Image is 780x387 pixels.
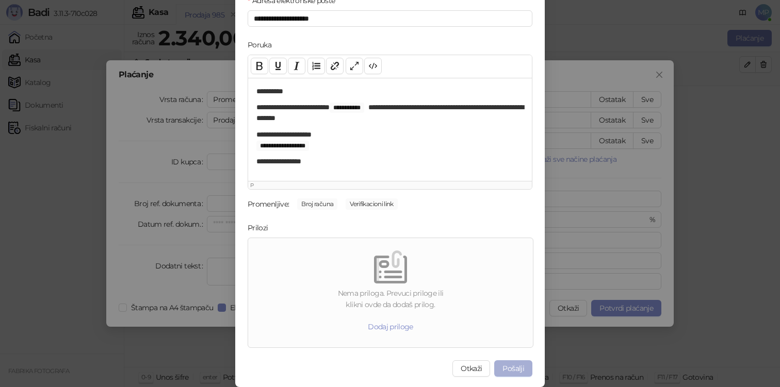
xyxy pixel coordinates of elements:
label: Prilozi [248,222,274,233]
span: emptyNema priloga. Prevuci priloge iliklikni ovde da dodaš prilog.Dodaj priloge [252,242,529,343]
div: Promenljive: [248,198,289,210]
button: Otkaži [452,360,490,377]
button: Full screen [346,58,363,74]
input: Adresa elektronske pošte [248,10,532,27]
button: List [307,58,325,74]
button: Code view [364,58,382,74]
button: Link [326,58,344,74]
span: Broj računa [297,198,337,210]
div: Nema priloga. Prevuci priloge ili klikni ovde da dodaš prilog. [252,288,529,310]
label: Poruka [248,39,278,51]
button: Underline [269,58,287,74]
div: P [250,181,530,189]
button: Pošalji [494,360,532,377]
button: Dodaj priloge [360,318,421,335]
button: Bold [251,58,268,74]
button: Italic [288,58,305,74]
span: Verifikacioni link [346,198,397,210]
img: empty [374,250,407,283]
